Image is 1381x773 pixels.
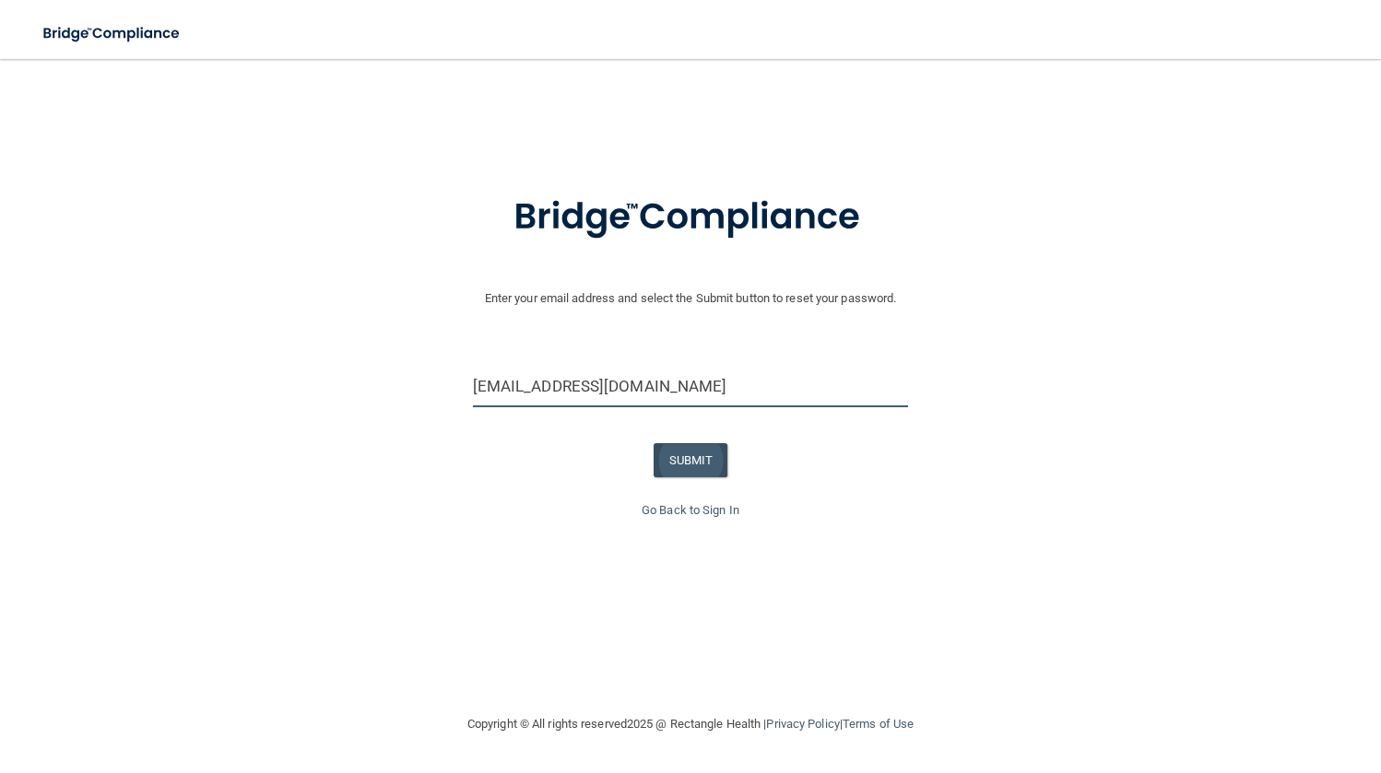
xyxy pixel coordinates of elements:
[766,717,839,731] a: Privacy Policy
[843,717,914,731] a: Terms of Use
[1062,642,1359,716] iframe: Drift Widget Chat Controller
[28,15,197,53] img: bridge_compliance_login_screen.278c3ca4.svg
[473,366,909,407] input: Email
[354,695,1027,754] div: Copyright © All rights reserved 2025 @ Rectangle Health | |
[476,170,905,265] img: bridge_compliance_login_screen.278c3ca4.svg
[642,503,739,517] a: Go Back to Sign In
[654,443,728,477] button: SUBMIT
